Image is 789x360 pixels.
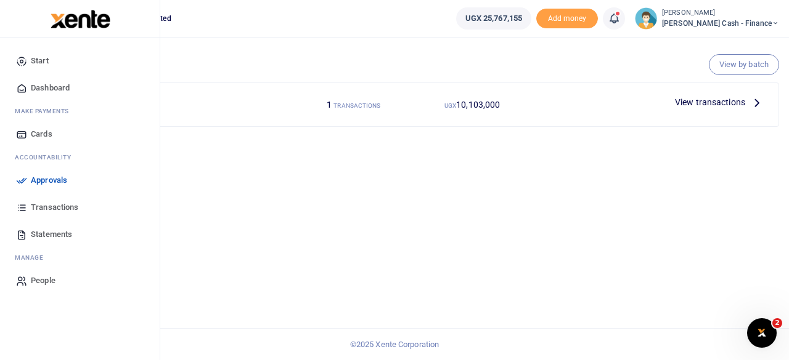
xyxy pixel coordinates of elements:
a: Transactions [10,194,150,221]
span: [PERSON_NAME] Cash - Finance [662,18,779,29]
span: 2 [772,318,782,328]
span: Statements [31,228,72,241]
a: Add money [536,13,598,22]
iframe: Intercom live chat [747,318,777,348]
li: M [10,102,150,121]
small: [PERSON_NAME] [662,8,779,18]
span: anage [21,253,44,262]
span: Start [31,55,49,67]
a: profile-user [PERSON_NAME] [PERSON_NAME] Cash - Finance [635,7,779,30]
a: Approvals [10,167,150,194]
a: View by batch [709,54,779,75]
img: profile-user [635,7,657,30]
span: People [31,274,55,287]
h4: Pending your approval [47,53,779,66]
span: UGX 25,767,155 [465,12,522,25]
a: Cards [10,121,150,148]
span: Add money [536,9,598,29]
li: Toup your wallet [536,9,598,29]
li: Wallet ballance [451,7,536,30]
span: Dashboard [31,82,70,94]
a: logo-small logo-large logo-large [49,14,110,23]
li: Ac [10,148,150,167]
span: 1 [327,100,332,110]
h4: Account Transfer [62,98,290,111]
a: UGX 25,767,155 [456,7,531,30]
li: M [10,248,150,267]
span: Cards [31,128,52,140]
span: View transactions [675,95,745,109]
span: Transactions [31,201,78,214]
a: Statements [10,221,150,248]
a: People [10,267,150,294]
small: UGX [444,102,456,109]
a: Start [10,47,150,74]
img: logo-large [51,10,110,28]
a: Dashboard [10,74,150,102]
span: countability [24,153,71,162]
span: 10,103,000 [456,100,500,110]
span: Approvals [31,174,67,186]
small: TRANSACTIONS [333,102,380,109]
span: ake Payments [21,106,69,116]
